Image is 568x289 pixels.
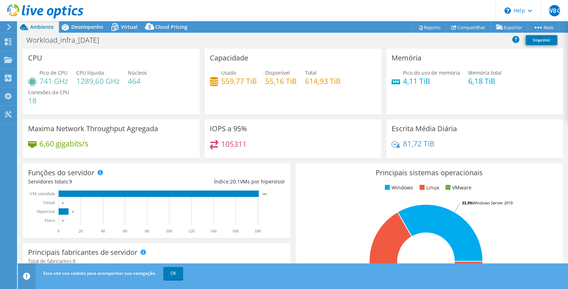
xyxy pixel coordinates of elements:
li: VMware [444,184,471,192]
h3: IOPS a 95% [210,125,247,133]
a: Compartilhar [446,22,491,33]
text: 160 [232,229,239,234]
text: Virtual [43,200,55,205]
text: 140 [210,229,217,234]
span: 8 [73,258,76,264]
h4: 1289,60 GHz [76,77,120,85]
h4: 4,11 TiB [403,77,460,85]
span: Núcleos [128,69,147,76]
h3: Maxima Network Throughput Agregada [28,125,158,133]
h4: 6,18 TiB [468,77,502,85]
li: Windows [383,184,413,192]
a: OK [163,267,183,280]
svg: \n [504,7,511,14]
text: 0 [58,229,60,234]
tspan: Físico [45,218,55,223]
h4: 55,16 TiB [265,77,297,85]
span: Conexões da CPU [28,89,69,96]
text: 181 [262,192,267,196]
span: WBG [549,5,560,16]
h3: Capacidade [210,54,248,62]
span: 9 [69,178,72,185]
h3: Memória [392,54,421,62]
text: 40 [101,229,105,234]
span: Ambiente [30,23,54,30]
text: 20 [78,229,83,234]
span: Usado [221,69,236,76]
text: 120 [188,229,195,234]
span: Cloud Pricing [155,23,187,30]
h4: 559,77 TiB [221,77,257,85]
h4: Total de fabricantes: [28,257,285,265]
div: Índice: VMs por hipervisor [157,178,285,186]
span: Desempenho [71,23,103,30]
a: Imprimir [526,35,557,45]
a: Reports [412,22,446,33]
span: 20.1 [230,178,240,185]
span: Pico de CPU [39,69,67,76]
div: Servidores totais: [28,178,157,186]
h3: Principais fabricantes de servidor [28,248,137,256]
text: 100 [166,229,172,234]
span: Disponível [265,69,290,76]
h4: 6,60 gigabits/s [39,140,88,148]
h3: CPU [28,54,42,62]
h4: 105311 [221,140,247,148]
text: 9 [72,210,74,214]
span: Esse site usa cookies para acompanhar sua navegação. [43,270,156,276]
text: VM convidada [29,191,55,196]
text: 0 [62,201,64,205]
tspan: 33.3% [462,200,473,205]
h4: 741 GHz [39,77,68,85]
h4: 614,93 TiB [305,77,341,85]
text: Hipervisor [37,209,55,214]
a: Mais [528,22,559,33]
h3: Principais sistemas operacionais [301,169,558,177]
text: 0 [62,219,64,223]
span: Pico do uso de memória [403,69,460,76]
a: Exportar [491,22,528,33]
span: Total [305,69,317,76]
h3: Funções do servidor [28,169,94,177]
h4: 81,72 TiB [403,140,435,148]
tspan: Windows Server 2019 [473,200,513,205]
span: CPU líquida [76,69,104,76]
h1: Workload_infra_[DATE] [23,36,110,44]
text: 60 [123,229,127,234]
text: 80 [145,229,149,234]
h3: Escrita Média Diária [392,125,457,133]
h4: 18 [28,97,69,105]
h4: 464 [128,77,147,85]
text: 180 [255,229,261,234]
span: Memória total [468,69,502,76]
span: Virtual [121,23,137,30]
li: Linux [418,184,439,192]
